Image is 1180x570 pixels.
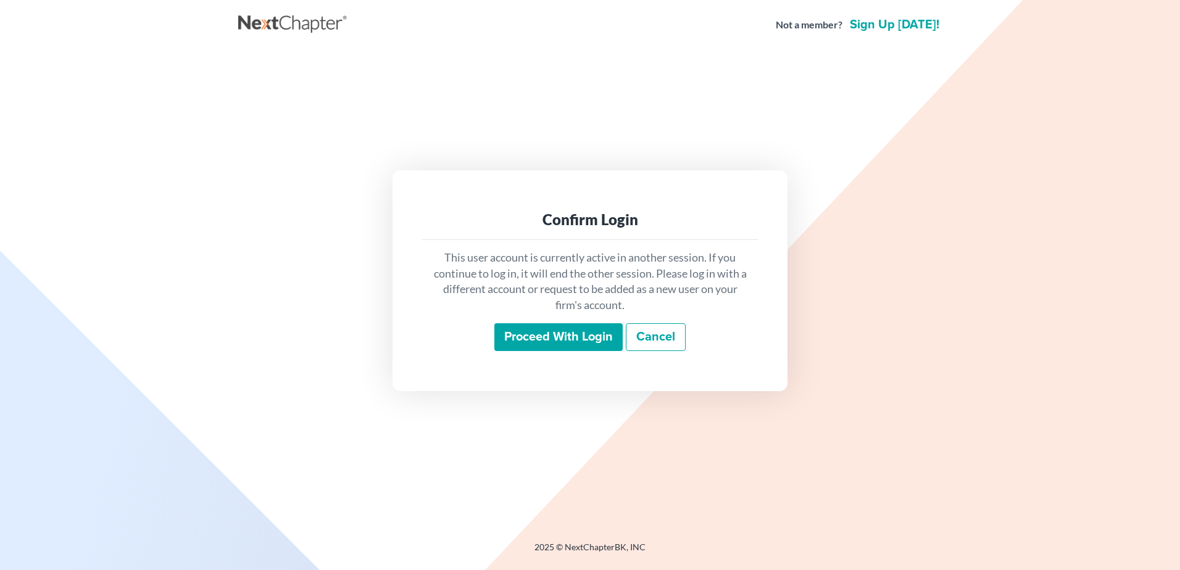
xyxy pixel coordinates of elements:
[432,210,748,229] div: Confirm Login
[432,250,748,313] p: This user account is currently active in another session. If you continue to log in, it will end ...
[494,323,623,352] input: Proceed with login
[626,323,686,352] a: Cancel
[776,18,842,32] strong: Not a member?
[847,19,942,31] a: Sign up [DATE]!
[238,541,942,563] div: 2025 © NextChapterBK, INC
